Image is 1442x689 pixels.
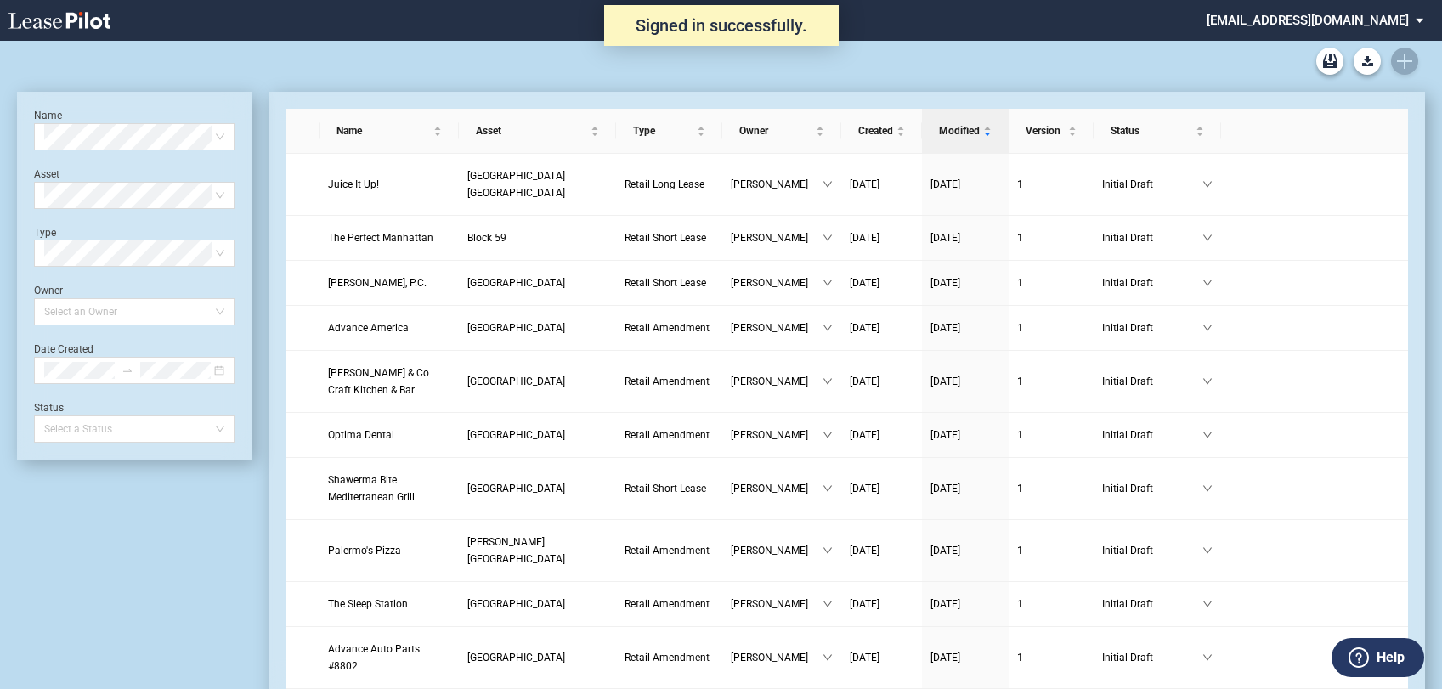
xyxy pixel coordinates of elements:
span: Retail Amendment [625,598,710,610]
a: Juice It Up! [328,176,450,193]
span: down [1202,545,1213,556]
a: Retail Short Lease [625,480,714,497]
span: Initial Draft [1102,480,1202,497]
span: [DATE] [850,178,879,190]
a: [GEOGRAPHIC_DATA] [467,649,608,666]
span: Type [633,122,693,139]
a: 1 [1017,542,1085,559]
a: Retail Amendment [625,649,714,666]
span: Scalia & Co Craft Kitchen & Bar [328,367,429,396]
a: Retail Amendment [625,373,714,390]
span: Gateway Plaza Santa Fe Springs [467,170,565,199]
a: [DATE] [930,480,1000,497]
span: Retail Amendment [625,652,710,664]
md-menu: Download Blank Form List [1349,48,1386,75]
span: Retail Long Lease [625,178,704,190]
a: 1 [1017,480,1085,497]
span: 1 [1017,277,1023,289]
a: [DATE] [850,649,913,666]
span: Central Station [467,598,565,610]
label: Owner [34,285,63,296]
th: Type [616,109,722,154]
a: [DATE] [930,229,1000,246]
span: down [823,599,833,609]
span: [DATE] [930,429,960,441]
a: The Perfect Manhattan [328,229,450,246]
span: Modified [939,122,980,139]
a: Advance America [328,319,450,336]
a: [DATE] [930,274,1000,291]
span: 1 [1017,178,1023,190]
th: Created [841,109,922,154]
a: [DATE] [930,319,1000,336]
label: Type [34,227,56,239]
a: 1 [1017,426,1085,443]
a: Retail Long Lease [625,176,714,193]
span: [PERSON_NAME] [731,176,823,193]
span: [DATE] [930,652,960,664]
span: down [823,430,833,440]
th: Owner [722,109,841,154]
span: [PERSON_NAME] [731,319,823,336]
span: Shawerma Bite Mediterranean Grill [328,474,415,503]
span: Asset [476,122,587,139]
a: [GEOGRAPHIC_DATA] [467,426,608,443]
a: Advance Auto Parts #8802 [328,641,450,675]
span: Retail Amendment [625,429,710,441]
span: [DATE] [850,545,879,556]
span: [DATE] [930,376,960,387]
span: down [1202,233,1213,243]
span: down [1202,599,1213,609]
span: [DATE] [930,178,960,190]
span: [PERSON_NAME] [731,649,823,666]
span: [PERSON_NAME] [731,596,823,613]
span: Initial Draft [1102,176,1202,193]
span: Version [1026,122,1065,139]
span: down [1202,652,1213,663]
a: [DATE] [930,542,1000,559]
button: Download Blank Form [1354,48,1381,75]
span: Farmington Crossroads [467,322,565,334]
span: Initial Draft [1102,229,1202,246]
span: down [823,545,833,556]
span: The Sleep Station [328,598,408,610]
th: Version [1009,109,1094,154]
a: [GEOGRAPHIC_DATA] [467,373,608,390]
a: Retail Short Lease [625,229,714,246]
button: Help [1332,638,1424,677]
a: Optima Dental [328,426,450,443]
a: [DATE] [850,274,913,291]
span: [PERSON_NAME] [731,373,823,390]
label: Name [34,110,62,121]
span: Owner [739,122,812,139]
a: 1 [1017,229,1085,246]
div: Signed in successfully. [604,5,839,46]
span: [DATE] [930,232,960,244]
span: [DATE] [850,429,879,441]
span: Initial Draft [1102,373,1202,390]
span: [DATE] [850,376,879,387]
span: Morris Hills Shopping Center [467,536,565,565]
span: Block 59 [467,232,506,244]
span: down [1202,323,1213,333]
span: [PERSON_NAME] [731,274,823,291]
span: [DATE] [850,232,879,244]
span: Juice It Up! [328,178,379,190]
span: Retail Short Lease [625,232,706,244]
span: Initial Draft [1102,596,1202,613]
span: down [823,376,833,387]
a: [DATE] [850,176,913,193]
a: Retail Amendment [625,426,714,443]
span: Retail Amendment [625,322,710,334]
a: [DATE] [930,176,1000,193]
span: Name [336,122,429,139]
span: down [823,652,833,663]
span: Initial Draft [1102,274,1202,291]
a: [DATE] [850,542,913,559]
span: Advance America [328,322,409,334]
span: Bristol Park [467,429,565,441]
label: Help [1377,647,1405,669]
a: [GEOGRAPHIC_DATA] [GEOGRAPHIC_DATA] [467,167,608,201]
span: [DATE] [930,277,960,289]
a: [DATE] [850,229,913,246]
